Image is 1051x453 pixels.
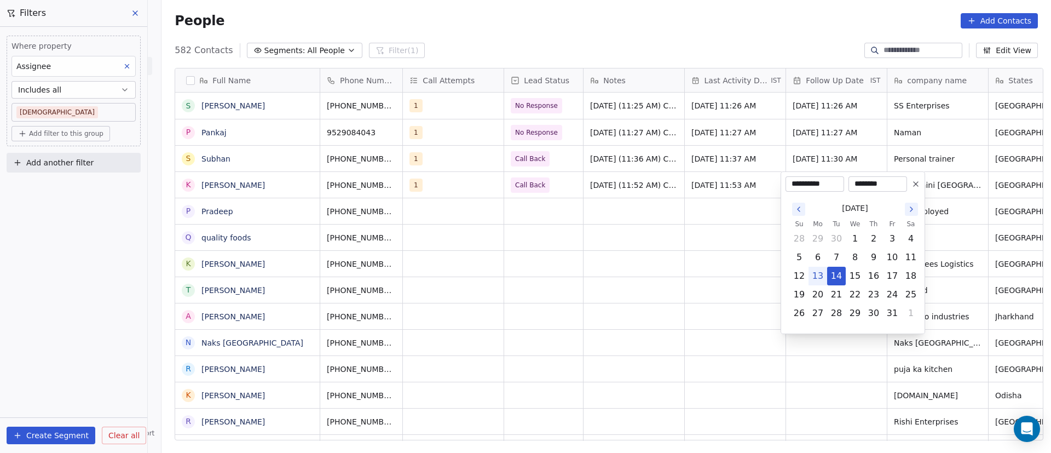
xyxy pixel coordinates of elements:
[905,203,918,216] button: Go to the Next Month
[790,305,808,322] button: Sunday, October 26th, 2025
[865,305,882,322] button: Thursday, October 30th, 2025
[842,203,868,214] span: [DATE]
[883,219,902,230] th: Friday
[790,219,920,323] table: October 2025
[846,230,864,248] button: Wednesday, October 1st, 2025
[883,267,901,285] button: Friday, October 17th, 2025
[828,249,845,266] button: Tuesday, October 7th, 2025
[865,267,882,285] button: Thursday, October 16th, 2025
[790,219,809,230] th: Sunday
[864,219,883,230] th: Thursday
[883,230,901,248] button: Friday, October 3rd, 2025
[790,267,808,285] button: Sunday, October 12th, 2025
[792,203,805,216] button: Go to the Previous Month
[883,305,901,322] button: Friday, October 31st, 2025
[827,219,846,230] th: Tuesday
[865,249,882,266] button: Thursday, October 9th, 2025
[902,305,920,322] button: Saturday, November 1st, 2025
[809,219,827,230] th: Monday
[902,267,920,285] button: Saturday, October 18th, 2025
[846,249,864,266] button: Wednesday, October 8th, 2025
[883,286,901,303] button: Friday, October 24th, 2025
[809,249,827,266] button: Monday, October 6th, 2025
[902,249,920,266] button: Saturday, October 11th, 2025
[809,305,827,322] button: Monday, October 27th, 2025
[902,219,920,230] th: Saturday
[846,305,864,322] button: Wednesday, October 29th, 2025
[865,286,882,303] button: Thursday, October 23rd, 2025
[790,249,808,266] button: Sunday, October 5th, 2025
[828,230,845,248] button: Tuesday, September 30th, 2025
[828,286,845,303] button: Tuesday, October 21st, 2025
[883,249,901,266] button: Friday, October 10th, 2025
[790,230,808,248] button: Sunday, September 28th, 2025
[809,230,827,248] button: Monday, September 29th, 2025
[902,230,920,248] button: Saturday, October 4th, 2025
[865,230,882,248] button: Thursday, October 2nd, 2025
[809,267,827,285] button: Today, Monday, October 13th, 2025
[846,267,864,285] button: Wednesday, October 15th, 2025
[809,286,827,303] button: Monday, October 20th, 2025
[846,286,864,303] button: Wednesday, October 22nd, 2025
[828,305,845,322] button: Tuesday, October 28th, 2025
[828,267,845,285] button: Tuesday, October 14th, 2025, selected
[846,219,864,230] th: Wednesday
[790,286,808,303] button: Sunday, October 19th, 2025
[902,286,920,303] button: Saturday, October 25th, 2025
